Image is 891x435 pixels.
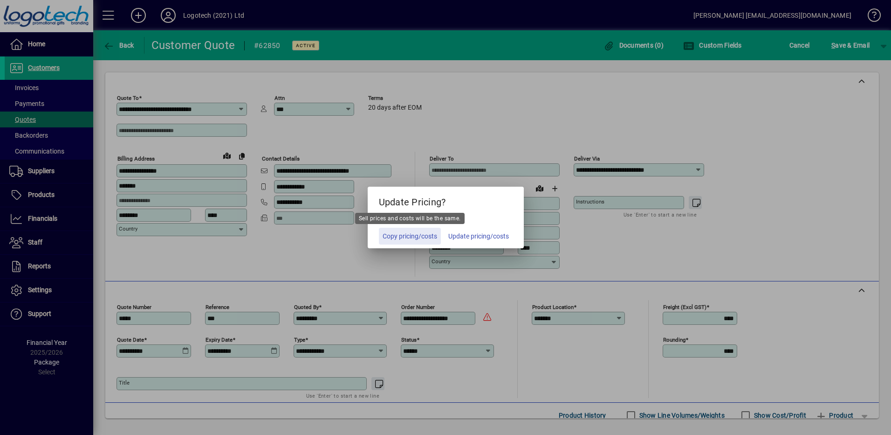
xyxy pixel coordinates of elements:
button: Update pricing/costs [445,228,513,245]
button: Copy pricing/costs [379,228,441,245]
span: Copy pricing/costs [383,232,437,241]
span: Update pricing/costs [448,232,509,241]
h5: Update Pricing? [368,187,524,214]
div: Sell prices and costs will be the same. [355,213,465,224]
